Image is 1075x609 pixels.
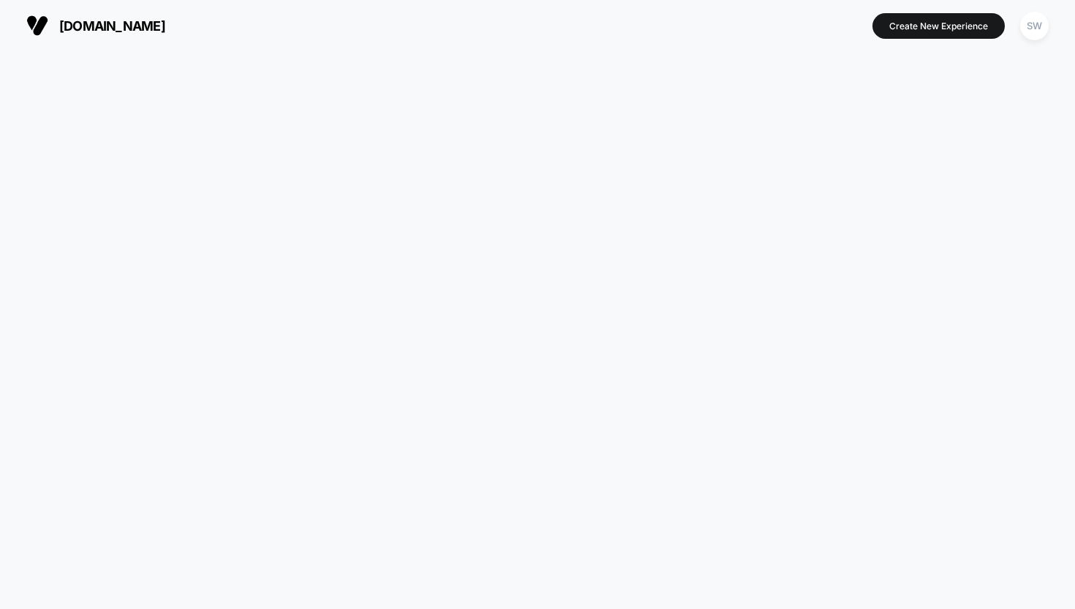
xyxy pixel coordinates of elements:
[22,14,170,37] button: [DOMAIN_NAME]
[59,18,165,34] span: [DOMAIN_NAME]
[26,15,48,37] img: Visually logo
[1016,11,1053,41] button: SW
[872,13,1005,39] button: Create New Experience
[1020,12,1049,40] div: SW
